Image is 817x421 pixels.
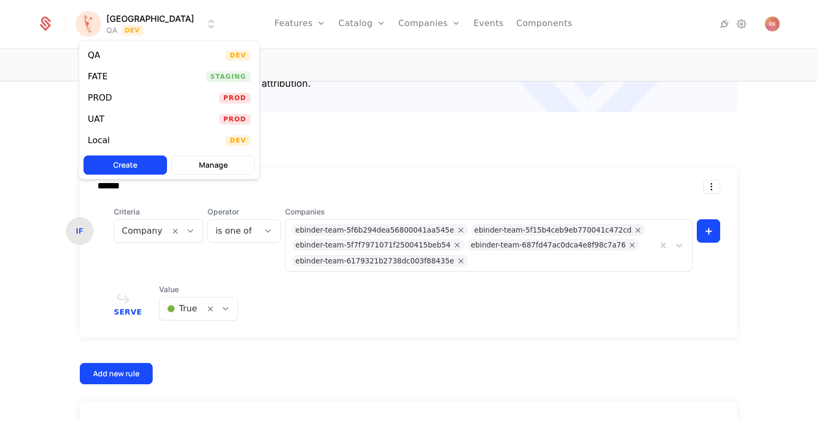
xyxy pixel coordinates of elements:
[219,93,251,103] span: Prod
[219,114,251,125] span: Prod
[84,155,167,175] button: Create
[171,155,255,175] button: Manage
[88,136,110,145] div: Local
[88,94,112,102] div: PROD
[79,40,260,179] div: Select environment
[88,72,107,81] div: FATE
[226,135,251,146] span: Dev
[206,71,251,82] span: Staging
[88,51,101,60] div: QA
[226,50,251,61] span: Dev
[88,115,104,123] div: UAT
